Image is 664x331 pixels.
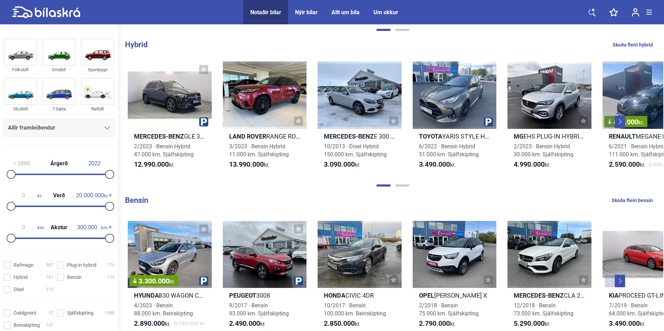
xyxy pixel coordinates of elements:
[128,61,212,175] a: Mercedes-BenzGLE 350 E 4MATIC PROGRESSIVE2/2023 · Bensín Hybrid47.000 km. Sjálfskipting12.990.000kr.
[324,160,360,169] span: kr.
[324,160,355,168] b: 3.090.000
[514,319,545,328] b: 5.290.000
[73,224,108,231] span: km.
[514,160,550,169] span: kr.
[42,105,76,113] div: 7 Sæta
[514,302,573,317] span: 12/2018 · Bensín 73.000 km. Sjálfskipting
[67,309,93,317] span: Sjálfskipting
[613,40,653,49] a: Skoða fleiri hybrid
[318,132,402,140] h2: E 300 BLUETEC HYBRID
[413,291,497,299] h2: [PERSON_NAME] X
[324,302,386,317] span: 10/2017 · Bensín 100.000 km. Beinskipting
[134,319,165,328] b: 2.890.000
[229,143,289,158] span: 3/2023 · Bensín Hybrid 11.000 km. Sjálfskipting
[377,184,390,187] button: Page 1
[134,160,169,168] b: 12.990.000
[514,133,523,140] b: Mg
[413,132,497,140] h2: YARIS STYLE HYBRID
[638,119,644,126] span: kr.
[134,133,184,140] b: Mercedes-Benz
[125,40,148,49] b: Hybrid
[128,291,212,299] h2: I30 WAGON CLASSIC
[229,160,269,169] span: kr.
[514,292,564,299] b: Mercedes-Benz
[46,274,53,281] span: 181
[615,275,625,287] button: Next
[14,322,40,329] span: Beinskipting
[318,291,402,299] h2: CIVIC 4DR
[134,302,193,317] span: 4/2023 · Bensín 88.000 km. Beinskipting
[514,143,573,158] span: 2/2023 · Bensín Hybrid 30.000 km. Sjálfskipting
[81,66,114,74] div: Sportjeppi
[10,192,42,199] span: kr.
[223,61,307,175] a: Land RoverRANGE ROVER VELAR R-DYNAMIC SE3/2023 · Bensín Hybrid11.000 km. Sjálfskipting13.990.000kr.
[49,161,69,166] span: Árgerð
[609,292,619,299] b: Kia
[609,160,645,169] span: kr.
[250,9,281,16] a: Notaðir bílar
[49,309,53,317] span: 57
[229,133,266,140] b: Land Rover
[609,133,636,140] b: Renault
[609,319,640,328] b: 3.490.000
[419,319,450,328] b: 2.790.000
[229,302,289,317] span: 9/2017 · Bensín 93.000 km. Sjálfskipting
[134,160,174,169] span: kr.
[223,132,307,140] h2: RANGE ROVER VELAR R-DYNAMIC SE
[133,278,175,284] span: 3.300.000
[605,275,615,287] button: Previous
[42,66,76,74] div: Smábíl
[615,116,625,128] button: Next
[51,193,67,198] span: Verð
[419,160,455,169] span: kr.
[125,196,148,205] b: Bensín
[128,132,212,140] h2: GLE 350 E 4MATIC PROGRESSIVE
[14,274,28,281] span: Hybrid
[514,160,545,168] b: 4.990.000
[76,192,108,199] span: kr.
[67,274,82,281] span: Bensín
[324,143,387,158] span: 10/2013 · Dísel Hybrid 150.000 km. Sjálfskipting
[507,61,591,175] a: MgEHS PLUG-IN HYBRID LUXURY2/2023 · Bensín Hybrid30.000 km. Sjálfskipting4.990.000kr.
[413,61,497,175] a: ToyotaYARIS STYLE HYBRID6/2022 · Bensín Hybrid51.000 km. Sjálfskipting3.490.000kr.
[134,292,161,299] b: Hyundai
[632,8,639,17] img: user-login.svg
[223,291,307,299] h2: 3008
[46,286,53,293] span: 316
[4,66,37,74] div: Fólksbíll
[174,320,205,328] span: 6.190.000 kr.
[419,133,442,140] b: Toyota
[324,319,355,328] b: 2.850.000
[169,278,175,285] span: kr.
[8,123,55,133] span: Allir framleiðendur
[419,292,434,299] b: Opel
[295,9,318,16] a: Nýir bílar
[14,309,36,317] span: Óskilgreint
[324,320,360,328] span: kr.
[377,29,390,31] button: Page 1
[514,320,550,328] span: kr.
[14,286,24,293] span: Dísel
[105,309,115,317] span: 1088
[507,291,591,299] h2: CLA 200
[419,320,455,328] span: kr.
[67,262,96,269] span: Plug-in hybrid
[14,262,34,269] span: Rafmagn
[81,105,114,113] div: Rafbíll
[373,9,398,16] a: Um okkur
[609,320,645,328] span: kr.
[318,61,402,175] a: Mercedes-BenzE 300 BLUETEC HYBRID10/2013 · Dísel Hybrid150.000 km. Sjálfskipting3.090.000kr.
[419,302,479,317] span: 2/2018 · Bensín 75.000 km. Sjálfskipting
[49,225,69,230] span: Akstur
[608,118,644,125] span: 400.000
[395,184,409,187] button: Page 2
[612,196,653,205] a: Skoða fleiri bensín
[419,143,479,158] span: 6/2022 · Bensín Hybrid 51.000 km. Sjálfskipting
[507,132,591,140] h2: EHS PLUG-IN HYBRID LUXURY
[324,133,374,140] b: Mercedes-Benz
[134,320,170,328] span: kr.
[605,116,615,128] button: Previous
[331,9,360,16] a: Allt um bíla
